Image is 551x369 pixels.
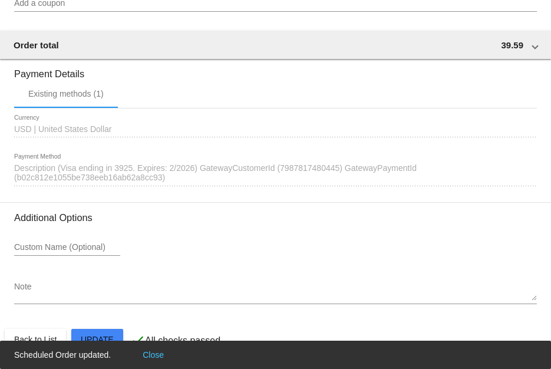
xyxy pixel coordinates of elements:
h3: Payment Details [14,60,537,80]
button: Update [71,329,123,350]
button: Back to List [5,329,66,350]
h3: Additional Options [14,212,537,223]
span: Order total [14,40,59,50]
p: All checks passed [145,335,220,346]
span: Update [81,335,114,344]
div: Existing methods (1) [28,89,104,98]
button: Close [139,349,167,361]
mat-icon: check [131,333,145,347]
simple-snack-bar: Scheduled Order updated. [14,349,167,361]
input: Custom Name (Optional) [14,243,120,252]
span: Description (Visa ending in 3925. Expires: 2/2026) GatewayCustomerId (7987817480445) GatewayPayme... [14,163,417,182]
span: 39.59 [501,40,523,50]
span: Back to List [14,335,57,344]
span: USD | United States Dollar [14,124,111,134]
